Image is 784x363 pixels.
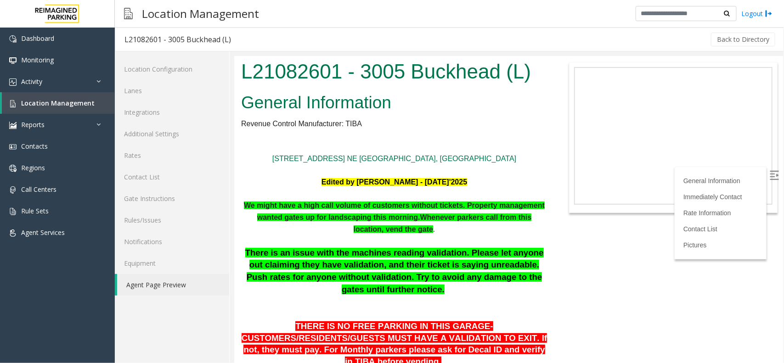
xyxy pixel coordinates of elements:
[21,185,56,194] span: Call Centers
[9,208,17,215] img: 'icon'
[711,33,775,46] button: Back to Directory
[10,145,310,165] span: We might have a high call volume of customers without tickets. Property management wanted gates u...
[87,122,233,130] b: Edited by [PERSON_NAME] - [DATE]'2025
[115,231,229,252] a: Notifications
[9,122,17,129] img: 'icon'
[115,80,229,101] a: Lanes
[115,101,229,123] a: Integrations
[449,185,473,193] a: Pictures
[117,274,229,296] a: Agent Page Preview
[9,186,17,194] img: 'icon'
[449,121,506,128] a: General Information
[9,100,17,107] img: 'icon'
[21,77,42,86] span: Activity
[536,115,545,124] img: Open/Close Sidebar Menu
[7,35,313,59] h2: General Information
[449,169,483,177] a: Contact List
[115,166,229,188] a: Contact List
[124,2,133,25] img: pageIcon
[741,9,773,18] a: Logout
[21,34,54,43] span: Dashboard
[21,99,95,107] span: Location Management
[21,163,45,172] span: Regions
[21,120,45,129] span: Reports
[9,35,17,43] img: 'icon'
[21,142,48,151] span: Contacts
[115,252,229,274] a: Equipment
[9,57,17,64] img: 'icon'
[119,157,298,177] span: .
[449,137,508,145] a: Immediately Contact
[119,157,298,177] b: Whenever parkers call from this location, vend the gate
[449,153,497,161] a: Rate Information
[21,56,54,64] span: Monitoring
[115,145,229,166] a: Rates
[9,143,17,151] img: 'icon'
[21,207,49,215] span: Rule Sets
[9,165,17,172] img: 'icon'
[124,34,231,45] div: L21082601 - 3005 Buckhead (L)
[137,2,264,25] h3: Location Management
[21,228,65,237] span: Agent Services
[9,229,17,237] img: 'icon'
[7,64,128,72] span: Revenue Control Manufacturer: TIBA
[2,92,115,114] a: Location Management
[7,265,313,310] span: THERE IS NO FREE PARKING IN THIS GARAGE- CUSTOMERS/RESIDENTS/GUESTS MUST HAVE A VALIDATION TO EXI...
[7,1,313,30] h1: L21082601 - 3005 Buckhead (L)
[765,9,773,18] img: logout
[115,209,229,231] a: Rules/Issues
[38,99,282,106] a: [STREET_ADDRESS] NE [GEOGRAPHIC_DATA], [GEOGRAPHIC_DATA]
[9,78,17,86] img: 'icon'
[115,58,229,80] a: Location Configuration
[115,123,229,145] a: Additional Settings
[115,188,229,209] a: Gate Instructions
[11,192,310,238] span: There is an issue with the machines reading validation. Please let anyone out claiming they have ...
